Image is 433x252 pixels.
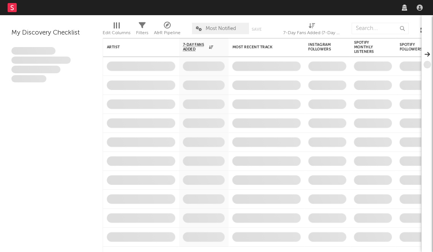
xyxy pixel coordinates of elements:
div: A&R Pipeline [154,28,181,38]
div: 7-Day Fans Added (7-Day Fans Added) [283,19,340,41]
div: A&R Pipeline [154,19,181,41]
div: 7-Day Fans Added (7-Day Fans Added) [283,28,340,38]
input: Search... [352,23,409,34]
div: Filters [136,19,148,41]
span: Aliquam viverra [11,75,46,83]
span: Most Notified [206,26,236,31]
span: Integer aliquet in purus et [11,57,71,64]
div: Artist [107,45,164,49]
div: Spotify Followers [400,43,426,52]
span: 7-Day Fans Added [183,43,207,52]
div: My Discovery Checklist [11,28,91,38]
span: Praesent ac interdum [11,66,60,73]
div: Edit Columns [103,19,130,41]
div: Most Recent Track [232,45,289,49]
div: Spotify Monthly Listeners [354,40,381,54]
div: Instagram Followers [308,43,335,52]
span: Lorem ipsum dolor [11,47,56,55]
button: Save [252,27,262,31]
div: Filters [136,28,148,38]
div: Edit Columns [103,28,130,38]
